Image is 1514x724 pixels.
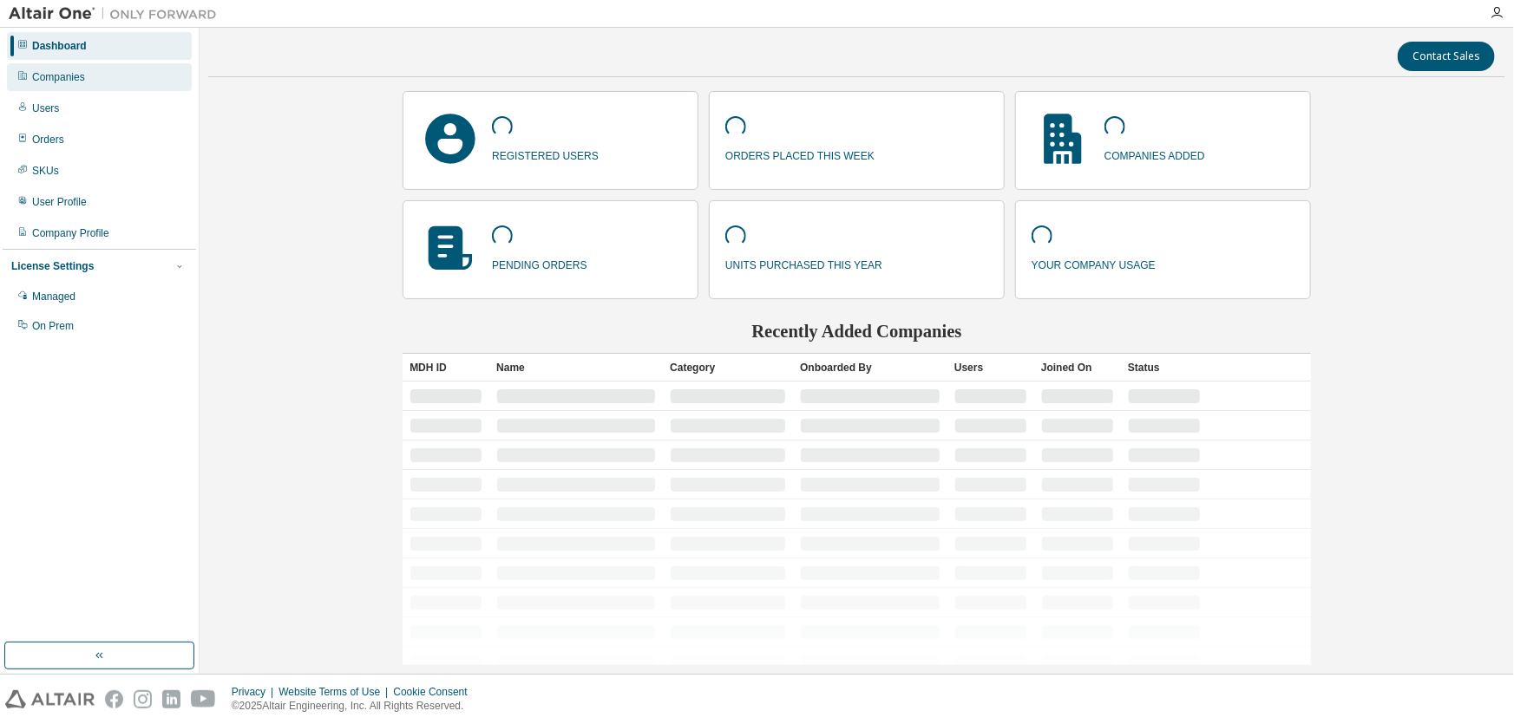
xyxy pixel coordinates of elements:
[232,685,279,699] div: Privacy
[32,319,74,333] div: On Prem
[725,253,882,273] p: units purchased this year
[162,690,180,708] img: linkedin.svg
[232,699,478,714] p: © 2025 Altair Engineering, Inc. All Rights Reserved.
[725,144,875,164] p: orders placed this week
[134,690,152,708] img: instagram.svg
[1104,144,1205,164] p: companies added
[492,144,599,164] p: registered users
[1032,253,1156,273] p: your company usage
[279,685,393,699] div: Website Terms of Use
[954,354,1027,382] div: Users
[32,133,64,147] div: Orders
[105,690,123,708] img: facebook.svg
[1398,42,1495,71] button: Contact Sales
[492,253,587,273] p: pending orders
[32,226,109,240] div: Company Profile
[9,5,226,23] img: Altair One
[393,685,477,699] div: Cookie Consent
[1041,354,1114,382] div: Joined On
[32,70,85,84] div: Companies
[670,354,786,382] div: Category
[403,320,1311,342] h2: Recently Added Companies
[32,290,75,303] div: Managed
[800,354,941,382] div: Onboarded By
[496,354,656,382] div: Name
[11,259,94,273] div: License Settings
[32,164,59,178] div: SKUs
[191,690,216,708] img: youtube.svg
[5,690,95,708] img: altair_logo.svg
[32,39,87,53] div: Dashboard
[32,101,59,115] div: Users
[1128,354,1201,382] div: Status
[32,195,87,209] div: User Profile
[410,354,482,382] div: MDH ID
